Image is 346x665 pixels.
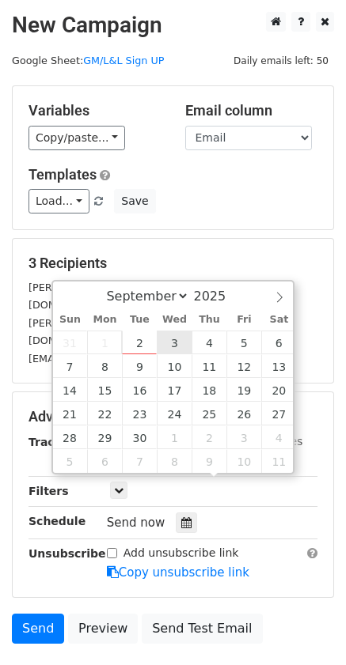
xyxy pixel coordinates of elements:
[53,331,88,354] span: August 31, 2025
[122,425,157,449] span: September 30, 2025
[192,402,226,425] span: September 25, 2025
[142,614,262,644] a: Send Test Email
[29,515,86,527] strong: Schedule
[157,378,192,402] span: September 17, 2025
[29,102,162,119] h5: Variables
[29,255,317,272] h5: 3 Recipients
[114,189,155,213] button: Save
[226,354,261,378] span: September 12, 2025
[261,354,296,378] span: September 13, 2025
[29,485,69,497] strong: Filters
[267,589,346,665] iframe: Chat Widget
[122,315,157,325] span: Tue
[87,425,122,449] span: September 29, 2025
[226,425,261,449] span: October 3, 2025
[53,425,88,449] span: September 28, 2025
[228,52,334,70] span: Daily emails left: 50
[192,331,226,354] span: September 4, 2025
[87,449,122,473] span: October 6, 2025
[189,289,246,304] input: Year
[87,315,122,325] span: Mon
[29,281,288,312] small: [PERSON_NAME][EMAIL_ADDRESS][PERSON_NAME][DOMAIN_NAME]
[87,331,122,354] span: September 1, 2025
[157,425,192,449] span: October 1, 2025
[29,126,125,150] a: Copy/paste...
[124,545,239,561] label: Add unsubscribe link
[192,449,226,473] span: October 9, 2025
[29,547,106,560] strong: Unsubscribe
[29,189,89,213] a: Load...
[87,402,122,425] span: September 22, 2025
[12,614,64,644] a: Send
[228,55,334,66] a: Daily emails left: 50
[29,408,317,425] h5: Advanced
[87,378,122,402] span: September 15, 2025
[68,614,138,644] a: Preview
[226,449,261,473] span: October 10, 2025
[107,516,165,530] span: Send now
[192,354,226,378] span: September 11, 2025
[29,353,289,365] small: [EMAIL_ADDRESS][PERSON_NAME][DOMAIN_NAME]
[107,565,249,580] a: Copy unsubscribe link
[261,402,296,425] span: September 27, 2025
[53,354,88,378] span: September 7, 2025
[53,402,88,425] span: September 21, 2025
[261,315,296,325] span: Sat
[29,436,82,448] strong: Tracking
[122,331,157,354] span: September 2, 2025
[157,402,192,425] span: September 24, 2025
[122,449,157,473] span: October 7, 2025
[157,449,192,473] span: October 8, 2025
[261,331,296,354] span: September 6, 2025
[53,378,88,402] span: September 14, 2025
[185,102,318,119] h5: Email column
[226,331,261,354] span: September 5, 2025
[192,425,226,449] span: October 2, 2025
[87,354,122,378] span: September 8, 2025
[83,55,164,66] a: GM/L&L Sign UP
[192,378,226,402] span: September 18, 2025
[226,315,261,325] span: Fri
[226,402,261,425] span: September 26, 2025
[53,315,88,325] span: Sun
[157,331,192,354] span: September 3, 2025
[226,378,261,402] span: September 19, 2025
[157,354,192,378] span: September 10, 2025
[29,317,288,347] small: [PERSON_NAME][EMAIL_ADDRESS][PERSON_NAME][DOMAIN_NAME]
[122,354,157,378] span: September 9, 2025
[12,12,334,39] h2: New Campaign
[29,166,97,183] a: Templates
[192,315,226,325] span: Thu
[122,378,157,402] span: September 16, 2025
[261,449,296,473] span: October 11, 2025
[122,402,157,425] span: September 23, 2025
[261,425,296,449] span: October 4, 2025
[12,55,164,66] small: Google Sheet:
[157,315,192,325] span: Wed
[261,378,296,402] span: September 20, 2025
[53,449,88,473] span: October 5, 2025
